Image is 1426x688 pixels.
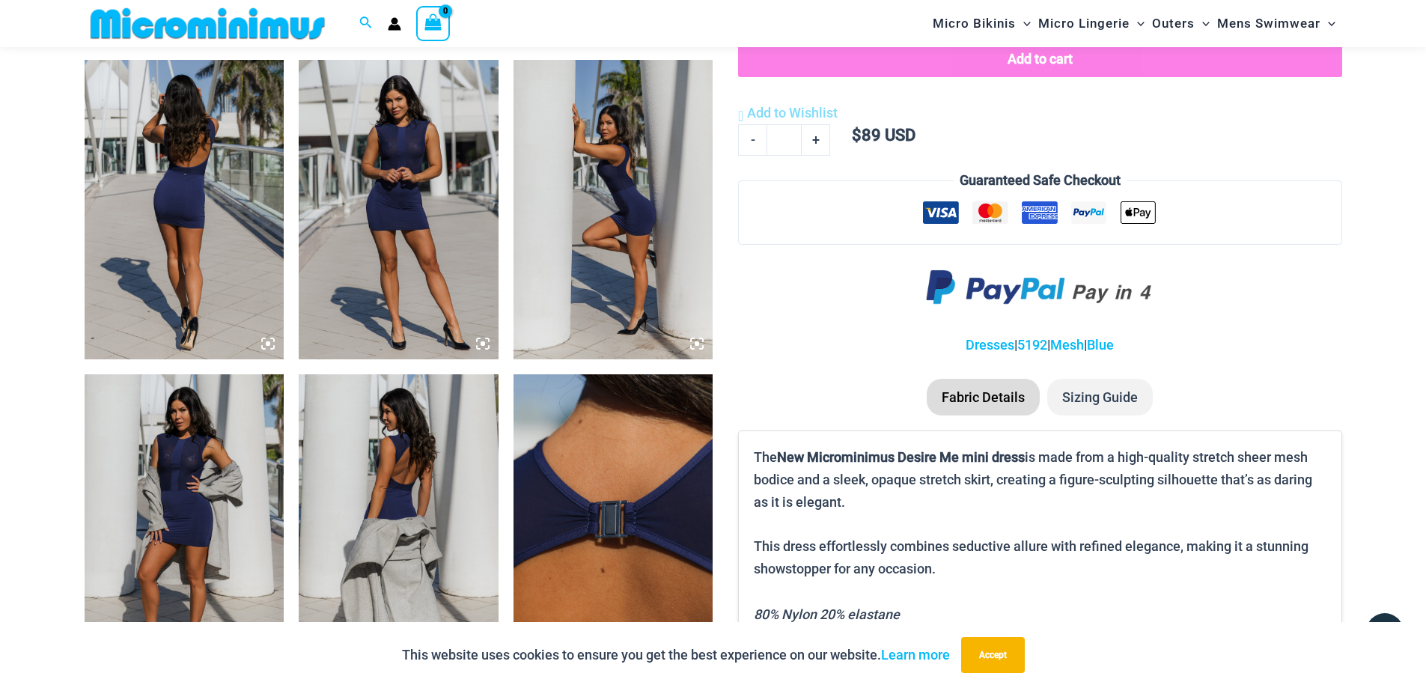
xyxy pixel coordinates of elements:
a: View Shopping Cart, empty [416,6,451,40]
img: MM SHOP LOGO FLAT [85,7,331,40]
bdi: 89 USD [852,126,915,144]
a: + [802,124,830,156]
p: | | | [738,334,1341,356]
p: The is made from a high-quality stretch sheer mesh bodice and a sleek, opaque stretch skirt, crea... [754,446,1326,579]
button: Accept [961,637,1025,673]
a: OutersMenu ToggleMenu Toggle [1148,4,1213,43]
b: New Microminimus Desire Me mini dress [777,449,1025,465]
legend: Guaranteed Safe Checkout [954,169,1127,192]
button: Add to cart [738,41,1341,77]
li: Sizing Guide [1047,379,1153,416]
input: Product quantity [767,124,802,156]
img: Desire Me Navy 5192 Dress [514,374,713,674]
span: Micro Bikinis [933,4,1016,43]
nav: Site Navigation [927,2,1342,45]
a: 5192 [1017,337,1047,353]
span: Outers [1152,4,1195,43]
span: Micro Lingerie [1038,4,1130,43]
img: Desire Me Navy 5192 Dress [514,60,713,359]
img: Desire Me Navy 5192 Dress [299,60,499,359]
span: Menu Toggle [1016,4,1031,43]
a: Dresses [966,337,1014,353]
span: $ [852,126,862,144]
p: This website uses cookies to ensure you get the best experience on our website. [402,644,950,666]
span: Menu Toggle [1130,4,1145,43]
img: Desire Me Navy 5192 Dress [85,60,284,359]
span: Mens Swimwear [1217,4,1320,43]
a: Mens SwimwearMenu ToggleMenu Toggle [1213,4,1339,43]
li: Fabric Details [927,379,1040,416]
span: Add to Wishlist [747,105,838,121]
img: Desire Me Navy 5192 Dress [299,374,499,674]
a: Micro LingerieMenu ToggleMenu Toggle [1035,4,1148,43]
a: - [738,124,767,156]
a: Account icon link [388,17,401,31]
a: Blue [1087,337,1114,353]
img: Desire Me Navy 5192 Dress [85,374,284,674]
i: 80% Nylon 20% elastane [754,606,900,622]
a: Learn more [881,647,950,663]
a: Search icon link [359,14,373,33]
span: Menu Toggle [1195,4,1210,43]
span: Menu Toggle [1320,4,1335,43]
a: Micro BikinisMenu ToggleMenu Toggle [929,4,1035,43]
a: Mesh [1050,337,1084,353]
a: Add to Wishlist [738,102,838,124]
